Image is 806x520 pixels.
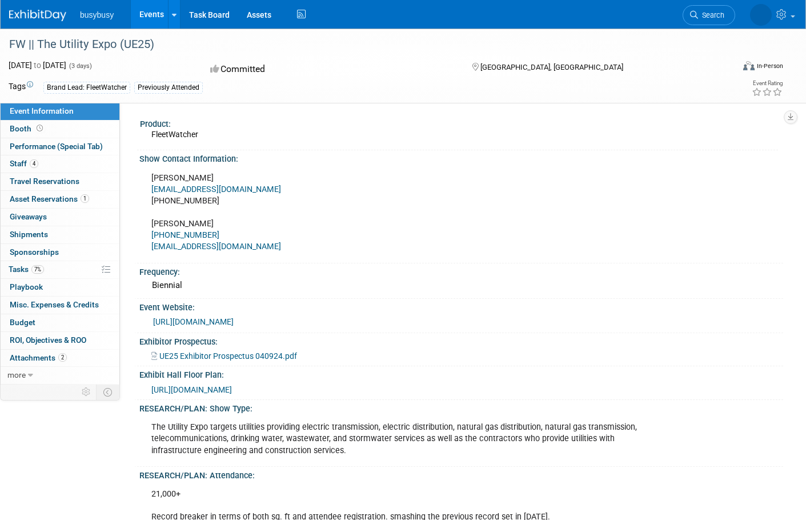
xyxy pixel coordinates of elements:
a: Search [683,5,735,25]
span: Misc. Expenses & Credits [10,300,99,309]
div: Product: [140,115,778,130]
a: ROI, Objectives & ROO [1,332,119,349]
span: 7% [31,265,44,274]
span: Playbook [10,282,43,291]
span: ROI, Objectives & ROO [10,335,86,345]
div: Event Format [668,59,783,77]
span: 4 [30,159,38,168]
span: Giveaways [10,212,47,221]
span: FleetWatcher [151,130,198,139]
div: In-Person [756,62,783,70]
a: Travel Reservations [1,173,119,190]
img: ExhibitDay [9,10,66,21]
span: Shipments [10,230,48,239]
a: Event Information [1,103,119,120]
span: [DATE] [DATE] [9,61,66,70]
a: Budget [1,314,119,331]
div: [PERSON_NAME] [PHONE_NUMBER] [PERSON_NAME] [143,167,657,259]
a: more [1,367,119,384]
a: Sponsorships [1,244,119,261]
a: [EMAIL_ADDRESS][DOMAIN_NAME] [151,242,281,251]
a: [URL][DOMAIN_NAME] [153,317,234,326]
span: Booth [10,124,45,133]
div: Previously Attended [134,82,203,94]
a: [PHONE_NUMBER] [151,230,219,240]
span: Event Information [10,106,74,115]
div: Frequency: [139,263,783,278]
a: Playbook [1,279,119,296]
span: [GEOGRAPHIC_DATA], [GEOGRAPHIC_DATA] [480,63,623,71]
span: Travel Reservations [10,177,79,186]
span: 1 [81,194,89,203]
a: Performance (Special Tab) [1,138,119,155]
span: Sponsorships [10,247,59,257]
a: Misc. Expenses & Credits [1,297,119,314]
span: (3 days) [68,62,92,70]
span: Budget [10,318,35,327]
div: Exhibit Hall Floor Plan: [139,366,783,381]
span: 2 [58,353,67,362]
span: to [32,61,43,70]
span: Performance (Special Tab) [10,142,103,151]
div: Event Website: [139,299,783,313]
div: The Utility Expo targets utilities providing electric transmission, electric distribution, natura... [143,416,657,462]
a: Shipments [1,226,119,243]
div: Biennial [148,277,775,294]
a: [EMAIL_ADDRESS][DOMAIN_NAME] [151,185,281,194]
span: busybusy [80,10,114,19]
div: Show Contact Information: [139,150,783,165]
a: Attachments2 [1,350,119,367]
span: Asset Reservations [10,194,89,203]
img: Format-Inperson.png [743,61,755,70]
span: Booth not reserved yet [34,124,45,133]
span: more [7,370,26,379]
a: Booth [1,121,119,138]
td: Toggle Event Tabs [97,385,120,399]
a: Asset Reservations1 [1,191,119,208]
div: RESEARCH/PLAN: Show Type: [139,400,783,414]
span: Tasks [9,265,44,274]
td: Tags [9,81,33,94]
span: Attachments [10,353,67,362]
span: Search [698,11,724,19]
div: FW || The Utility Expo (UE25) [5,34,717,55]
a: Tasks7% [1,261,119,278]
a: Giveaways [1,209,119,226]
div: RESEARCH/PLAN: Attendance: [139,467,783,481]
span: UE25 Exhibitor Prospectus 040924.pdf [159,351,297,361]
div: Committed [207,59,454,79]
a: Staff4 [1,155,119,173]
img: Tucker Farmer [750,4,772,26]
div: Exhibitor Prospectus: [139,333,783,347]
a: UE25 Exhibitor Prospectus 040924.pdf [151,351,297,361]
div: Brand Lead: FleetWatcher [43,82,130,94]
span: Staff [10,159,38,168]
div: Event Rating [752,81,783,86]
a: [URL][DOMAIN_NAME] [151,385,232,394]
td: Personalize Event Tab Strip [77,385,97,399]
